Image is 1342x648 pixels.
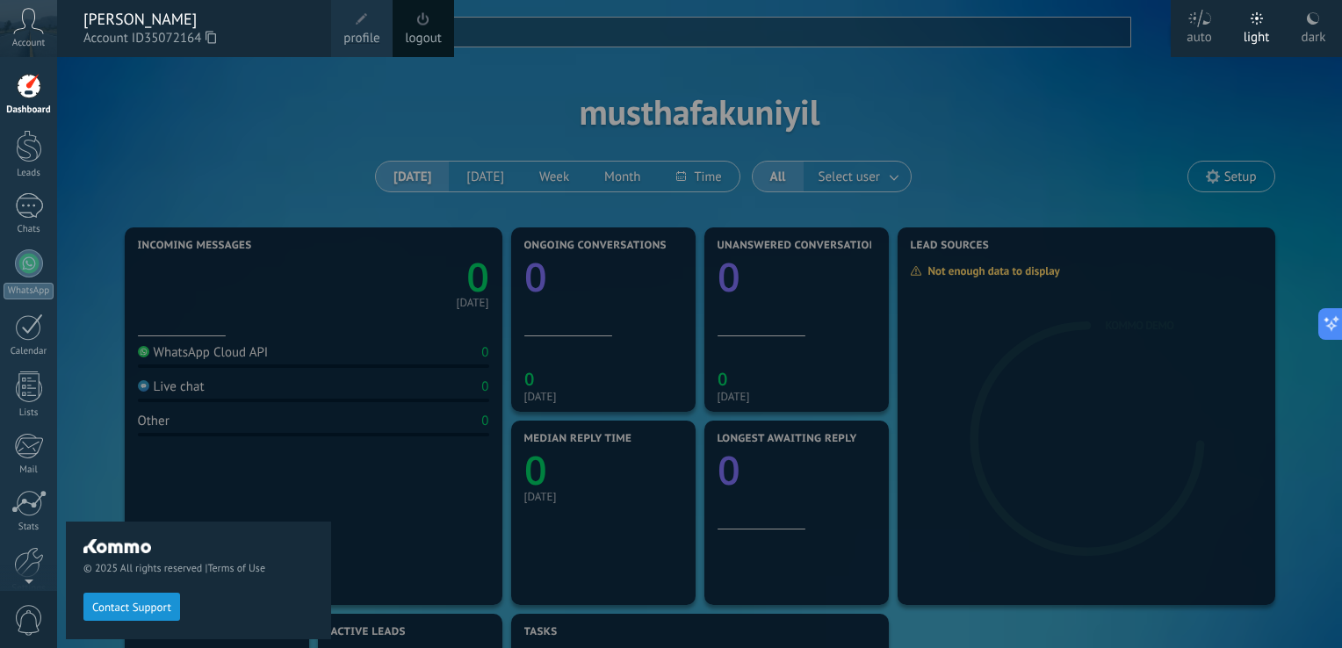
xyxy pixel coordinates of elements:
span: profile [343,29,379,48]
div: Chats [4,224,54,235]
span: Account [12,38,45,49]
div: Leads [4,168,54,179]
div: dark [1302,11,1326,57]
div: Stats [4,522,54,533]
a: logout [405,29,442,48]
div: WhatsApp [4,283,54,299]
div: [PERSON_NAME] [83,10,314,29]
div: Dashboard [4,104,54,116]
div: Lists [4,407,54,419]
span: 35072164 [144,29,216,48]
span: Contact Support [92,601,171,614]
div: light [1244,11,1270,57]
a: Contact Support [83,600,180,613]
div: Mail [4,464,54,476]
span: Account ID [83,29,314,48]
span: © 2025 All rights reserved | [83,562,314,575]
button: Contact Support [83,593,180,621]
div: Calendar [4,346,54,357]
a: Terms of Use [207,562,265,575]
div: auto [1187,11,1212,57]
